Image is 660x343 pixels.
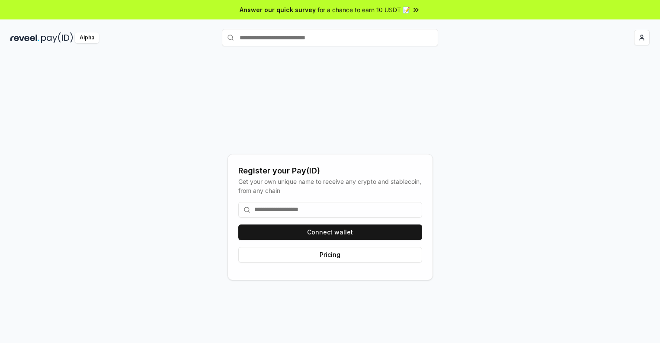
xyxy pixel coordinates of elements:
img: reveel_dark [10,32,39,43]
img: pay_id [41,32,73,43]
button: Pricing [238,247,422,263]
span: Answer our quick survey [240,5,316,14]
button: Connect wallet [238,224,422,240]
div: Get your own unique name to receive any crypto and stablecoin, from any chain [238,177,422,195]
span: for a chance to earn 10 USDT 📝 [317,5,410,14]
div: Alpha [75,32,99,43]
div: Register your Pay(ID) [238,165,422,177]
